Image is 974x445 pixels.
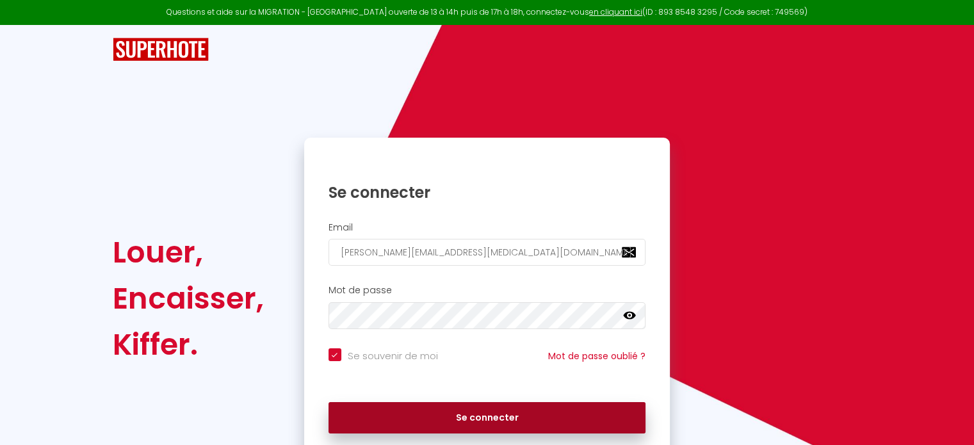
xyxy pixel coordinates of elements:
img: SuperHote logo [113,38,209,61]
h1: Se connecter [329,182,646,202]
a: Mot de passe oublié ? [548,350,645,362]
div: Kiffer. [113,321,264,368]
h2: Email [329,222,646,233]
div: Encaisser, [113,275,264,321]
button: Se connecter [329,402,646,434]
div: Louer, [113,229,264,275]
a: en cliquant ici [589,6,642,17]
input: Ton Email [329,239,646,266]
h2: Mot de passe [329,285,646,296]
